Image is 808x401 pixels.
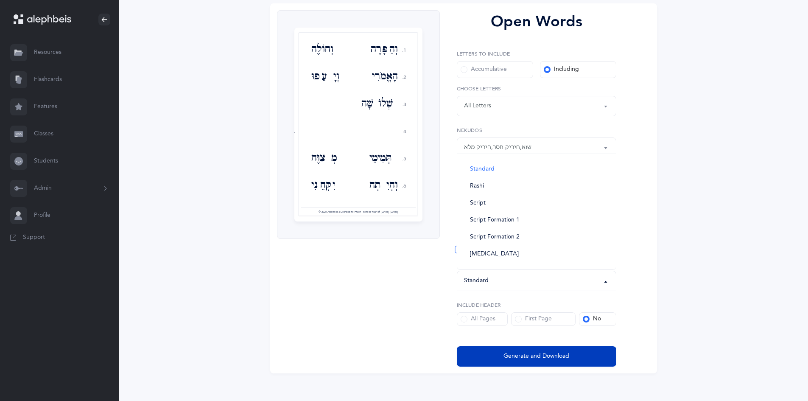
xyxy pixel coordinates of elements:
div: No [583,315,601,323]
div: All Letters [464,101,491,110]
button: שוא, חיריק חסר, חיריק מלא [457,137,616,158]
label: Choose letters [457,85,616,93]
span: Rashi [470,182,484,190]
span: Standard [470,165,495,173]
label: Letters to include [457,50,616,58]
div: First Page [515,315,552,323]
label: Include Header [457,301,616,309]
span: Script Formation 2 [470,233,520,241]
div: Standard [464,276,489,285]
div: Including [544,65,579,74]
button: Generate and Download [457,346,616,367]
div: All Pages [461,315,495,323]
div: שוא , חיריק חסר , חיריק מלא [464,143,531,152]
div: Open Words [457,10,616,33]
span: Script [470,199,486,207]
span: Script Formation 1 [470,216,520,224]
span: [MEDICAL_DATA] [470,250,519,258]
span: Generate and Download [503,352,569,361]
button: All Letters [457,96,616,116]
div: Accumulative [461,65,507,74]
button: Standard [457,271,616,291]
span: Support [23,233,45,242]
label: Nekudos [457,126,616,134]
